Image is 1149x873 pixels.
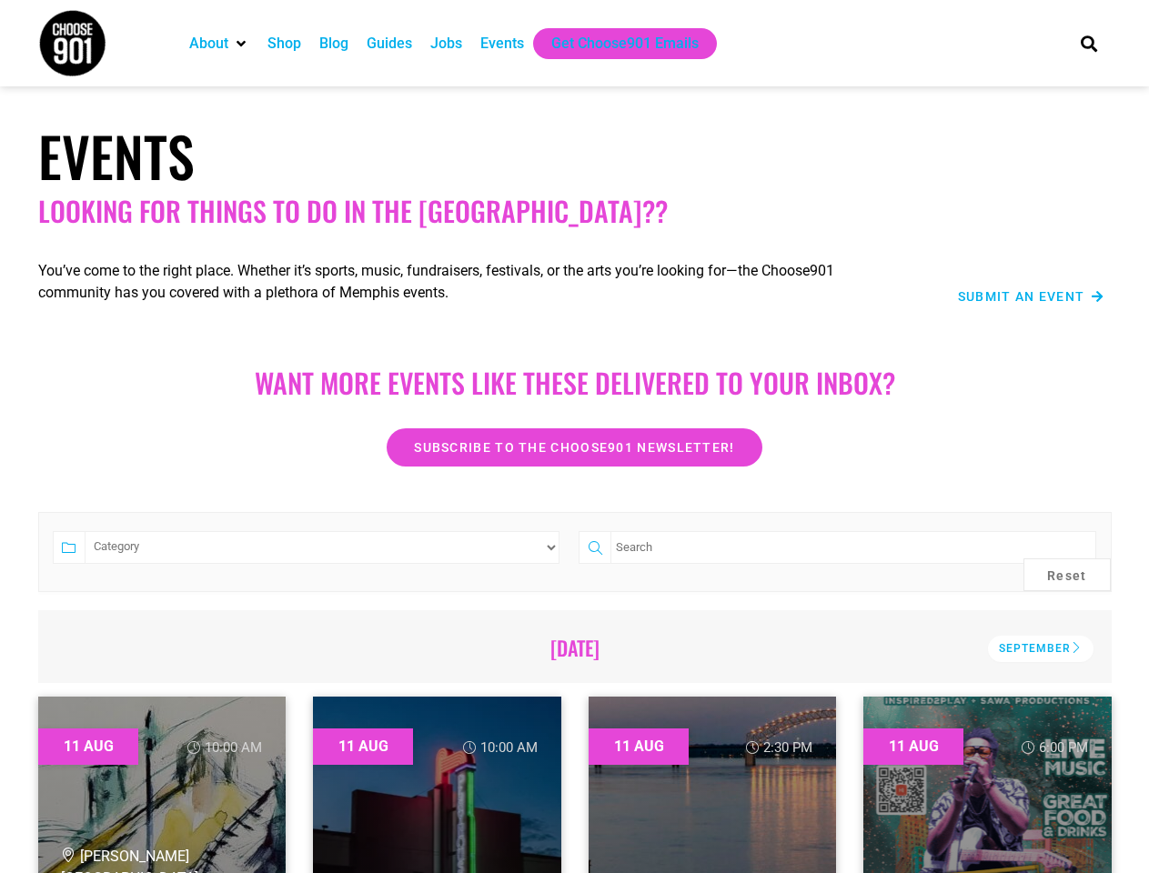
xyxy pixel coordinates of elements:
h2: Want more EVENTS LIKE THESE DELIVERED TO YOUR INBOX? [56,366,1094,399]
a: About [189,33,228,55]
span: Subscribe to the Choose901 newsletter! [414,441,734,454]
a: Events [480,33,524,55]
a: Blog [319,33,348,55]
a: Guides [367,33,412,55]
div: About [180,28,258,59]
span: Submit an Event [958,290,1085,303]
button: Reset [1023,558,1111,591]
h2: Looking for things to do in the [GEOGRAPHIC_DATA]?? [38,195,1112,227]
div: Search [1073,28,1104,58]
a: Submit an Event [958,290,1104,303]
nav: Main nav [180,28,1050,59]
input: Search [610,531,1095,564]
p: You’ve come to the right place. Whether it’s sports, music, fundraisers, festivals, or the arts y... [38,260,893,304]
a: Subscribe to the Choose901 newsletter! [387,428,761,467]
a: Get Choose901 Emails [551,33,699,55]
h2: [DATE] [64,636,1086,659]
a: Shop [267,33,301,55]
h1: Events [38,123,1112,188]
a: Jobs [430,33,462,55]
